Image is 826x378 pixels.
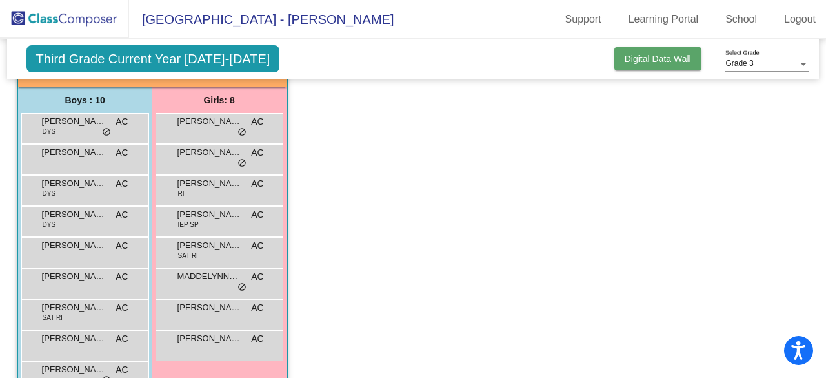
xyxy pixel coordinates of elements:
span: SAT RI [43,313,63,322]
span: [PERSON_NAME] [177,115,242,128]
span: AC [251,177,263,191]
span: AC [116,301,128,315]
span: [PERSON_NAME] [177,332,242,345]
span: AC [116,239,128,253]
span: RI [178,189,185,198]
a: School [715,9,767,30]
span: Digital Data Wall [625,54,691,64]
a: Learning Portal [618,9,709,30]
span: IEP SP [178,220,199,229]
span: [PERSON_NAME] [42,115,106,128]
span: AC [116,146,128,160]
span: DYS [43,220,56,229]
span: DYS [43,127,56,136]
div: Boys : 10 [18,87,152,113]
span: [PERSON_NAME] [177,146,242,159]
span: [PERSON_NAME] [42,208,106,221]
span: SAT RI [178,251,198,260]
span: AC [116,332,128,346]
span: [PERSON_NAME] [42,332,106,345]
span: [PERSON_NAME] [42,270,106,283]
span: AC [116,208,128,222]
span: AC [251,115,263,129]
span: [PERSON_NAME] [177,301,242,314]
span: do_not_disturb_alt [237,282,247,293]
span: AC [116,363,128,377]
span: [PERSON_NAME] [42,177,106,190]
a: Logout [774,9,826,30]
span: [PERSON_NAME] [42,146,106,159]
button: Digital Data Wall [614,47,701,70]
span: do_not_disturb_alt [237,158,247,169]
span: AC [251,301,263,315]
span: AC [251,332,263,346]
span: Grade 3 [725,59,753,68]
span: do_not_disturb_alt [102,127,111,138]
span: MADDELYNNE [PERSON_NAME] [177,270,242,283]
span: AC [251,146,263,160]
span: [PERSON_NAME] [177,239,242,252]
span: AC [116,270,128,284]
span: [PERSON_NAME] [42,239,106,252]
span: [PERSON_NAME] [177,208,242,221]
a: Support [555,9,612,30]
span: AC [251,239,263,253]
span: [PERSON_NAME] [177,177,242,190]
span: do_not_disturb_alt [237,127,247,138]
span: [GEOGRAPHIC_DATA] - [PERSON_NAME] [129,9,394,30]
span: AC [116,115,128,129]
span: AC [116,177,128,191]
span: Third Grade Current Year [DATE]-[DATE] [26,45,280,72]
div: Girls: 8 [152,87,287,113]
span: [PERSON_NAME] [42,363,106,376]
span: DYS [43,189,56,198]
span: AC [251,208,263,222]
span: AC [251,270,263,284]
span: [PERSON_NAME] [42,301,106,314]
